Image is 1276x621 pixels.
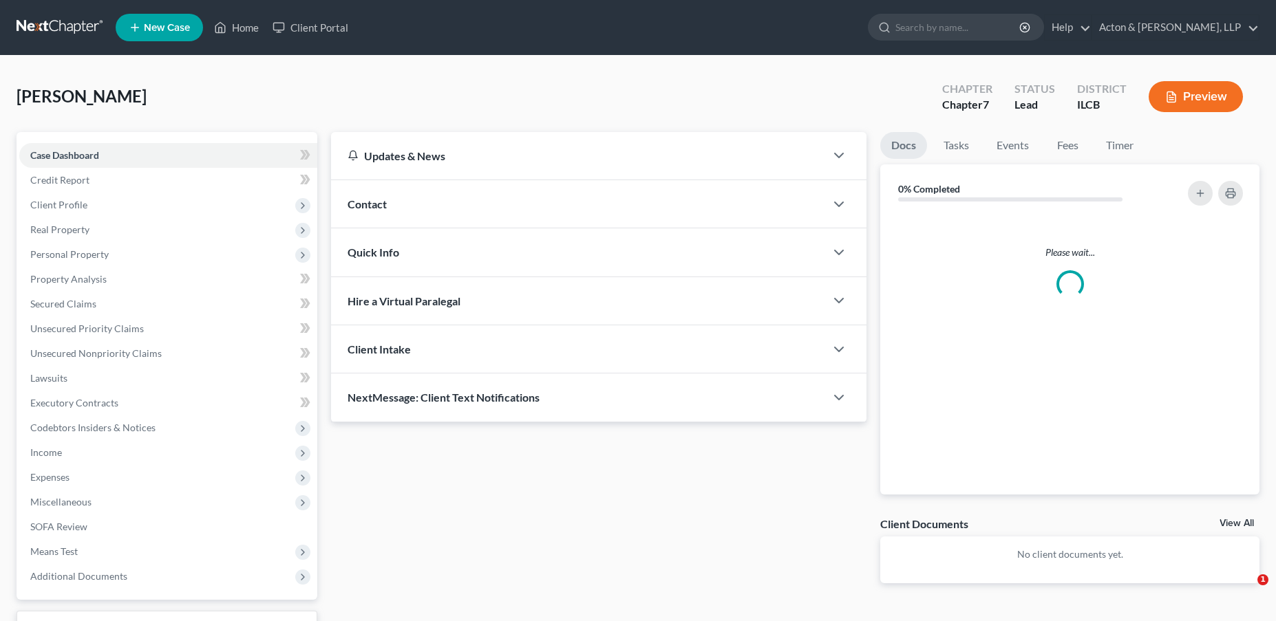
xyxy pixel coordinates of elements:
a: Events [986,132,1040,159]
span: Client Intake [348,342,411,356]
a: Fees [1045,132,1089,159]
a: Acton & [PERSON_NAME], LLP [1092,15,1259,40]
a: Help [1045,15,1091,40]
span: Credit Report [30,174,89,186]
span: Additional Documents [30,570,127,582]
span: 7 [983,98,989,111]
a: View All [1220,519,1254,528]
span: Codebtors Insiders & Notices [30,422,156,433]
span: Secured Claims [30,298,96,309]
span: Expenses [30,471,70,483]
a: Executory Contracts [19,391,317,415]
iframe: Intercom live chat [1229,574,1262,607]
a: Lawsuits [19,366,317,391]
a: Client Portal [266,15,355,40]
span: Miscellaneous [30,496,92,508]
input: Search by name... [895,14,1021,40]
a: Credit Report [19,168,317,193]
div: Lead [1014,97,1055,113]
a: Case Dashboard [19,143,317,168]
p: Please wait... [891,246,1248,259]
a: Home [207,15,266,40]
span: [PERSON_NAME] [17,86,147,106]
span: Income [30,446,62,458]
span: NextMessage: Client Text Notifications [348,391,540,404]
span: Unsecured Nonpriority Claims [30,347,162,359]
a: Timer [1095,132,1145,159]
a: Property Analysis [19,267,317,292]
div: Chapter [942,81,992,97]
p: No client documents yet. [891,547,1248,561]
span: Lawsuits [30,372,67,384]
span: Quick Info [348,246,399,259]
span: Real Property [30,224,89,235]
a: Secured Claims [19,292,317,316]
span: Case Dashboard [30,149,99,161]
div: ILCB [1077,97,1127,113]
span: Personal Property [30,248,109,260]
div: Chapter [942,97,992,113]
span: Client Profile [30,199,87,210]
span: Contact [348,197,387,210]
span: 1 [1257,574,1268,585]
a: Unsecured Priority Claims [19,316,317,341]
span: Executory Contracts [30,397,118,408]
div: Client Documents [880,516,968,531]
a: Docs [880,132,927,159]
div: District [1077,81,1127,97]
span: SOFA Review [30,521,87,532]
a: Unsecured Nonpriority Claims [19,341,317,366]
span: Unsecured Priority Claims [30,323,144,334]
span: Property Analysis [30,273,107,285]
div: Status [1014,81,1055,97]
a: Tasks [933,132,980,159]
div: Updates & News [348,149,809,163]
span: Hire a Virtual Paralegal [348,294,460,307]
strong: 0% Completed [898,183,960,195]
span: New Case [144,23,190,33]
span: Means Test [30,545,78,557]
a: SOFA Review [19,514,317,539]
button: Preview [1149,81,1243,112]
